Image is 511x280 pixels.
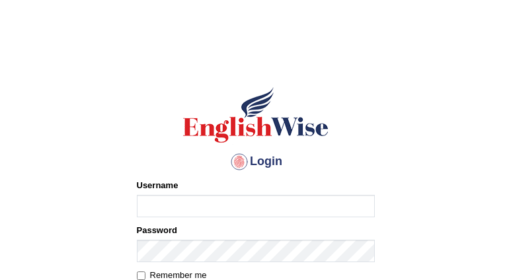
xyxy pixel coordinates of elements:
img: Logo of English Wise sign in for intelligent practice with AI [180,85,331,145]
label: Password [137,224,177,236]
input: Remember me [137,271,145,280]
h4: Login [137,151,375,172]
label: Username [137,179,178,192]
